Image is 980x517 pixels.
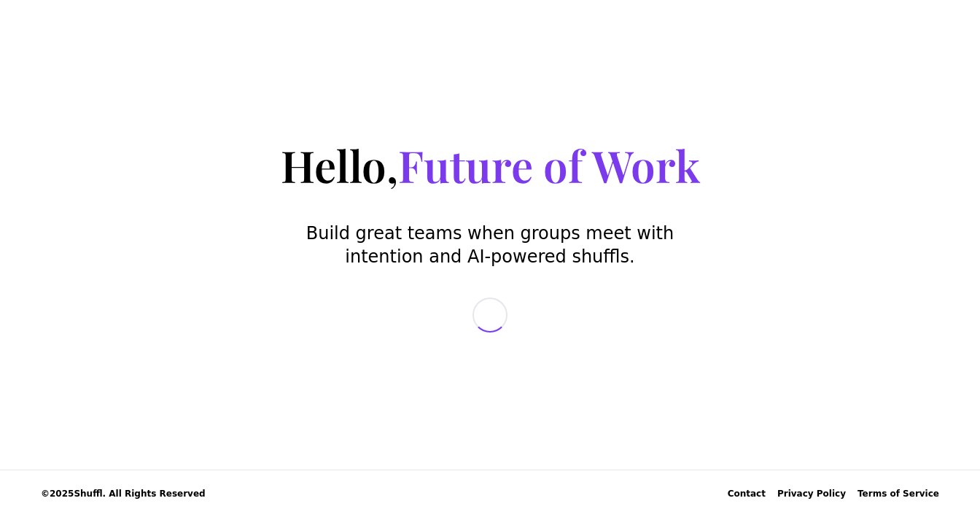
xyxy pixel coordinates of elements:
a: Privacy Policy [777,488,846,499]
span: © 2025 Shuffl. All Rights Reserved [41,488,206,499]
span: Future of Work [398,136,700,194]
h1: Hello, [281,138,700,193]
p: Build great teams when groups meet with intention and AI-powered shuffls. [303,222,677,268]
div: Contact [728,488,766,499]
a: Terms of Service [857,488,939,499]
